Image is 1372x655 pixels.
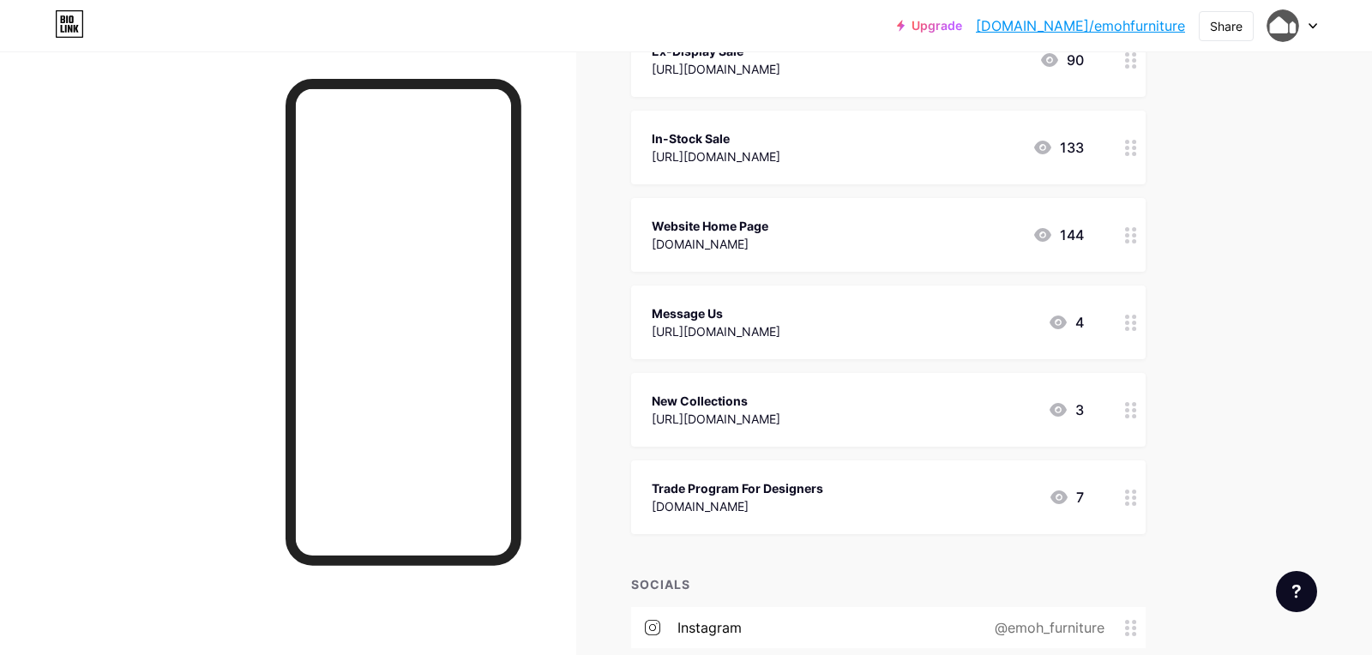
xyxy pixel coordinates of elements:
div: Trade Program For Designers [652,479,823,497]
div: Website Home Page [652,217,768,235]
div: [URL][DOMAIN_NAME] [652,147,780,165]
img: Karen Lau [1267,9,1299,42]
a: Upgrade [897,19,962,33]
div: Message Us [652,304,780,322]
div: [URL][DOMAIN_NAME] [652,322,780,340]
div: [URL][DOMAIN_NAME] [652,60,780,78]
div: In-Stock Sale [652,129,780,147]
div: 90 [1039,50,1084,70]
a: [DOMAIN_NAME]/emohfurniture [976,15,1185,36]
div: SOCIALS [631,575,1146,593]
div: [DOMAIN_NAME] [652,497,823,515]
div: Share [1210,17,1243,35]
div: [URL][DOMAIN_NAME] [652,410,780,428]
div: 133 [1032,137,1084,158]
div: New Collections [652,392,780,410]
div: 4 [1048,312,1084,333]
div: instagram [677,617,742,638]
div: 7 [1049,487,1084,508]
div: 144 [1032,225,1084,245]
div: [DOMAIN_NAME] [652,235,768,253]
div: @emoh_furniture [967,617,1125,638]
div: 3 [1048,400,1084,420]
